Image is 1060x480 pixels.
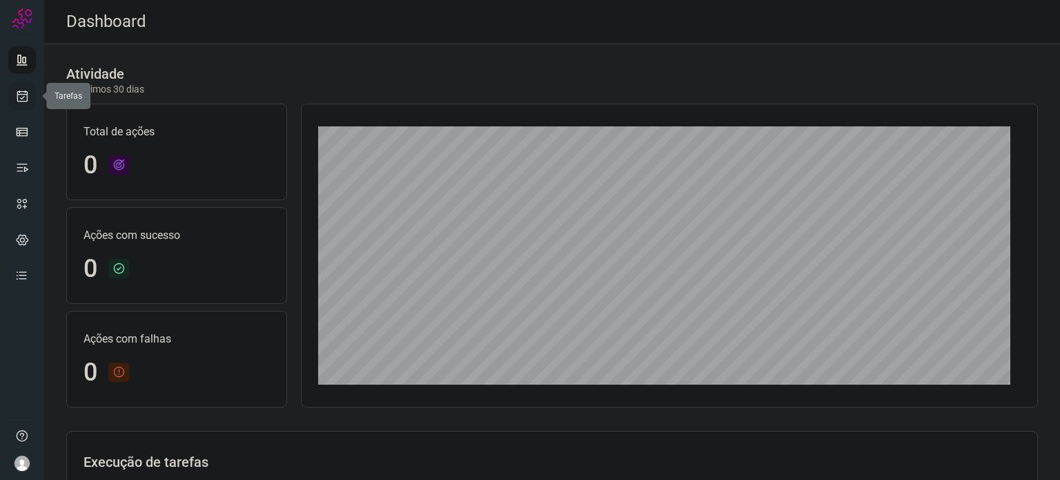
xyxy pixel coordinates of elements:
p: Ações com sucesso [84,227,270,244]
h1: 0 [84,254,97,284]
p: Ações com falhas [84,331,270,347]
span: Tarefas [55,91,82,101]
h3: Atividade [66,66,124,82]
h2: Dashboard [66,12,146,32]
h1: 0 [84,151,97,180]
h1: 0 [84,358,97,387]
p: Últimos 30 dias [66,82,144,97]
img: Logo [12,8,32,29]
p: Total de ações [84,124,270,140]
h3: Execução de tarefas [84,454,1021,470]
img: avatar-user-boy.jpg [14,455,30,472]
